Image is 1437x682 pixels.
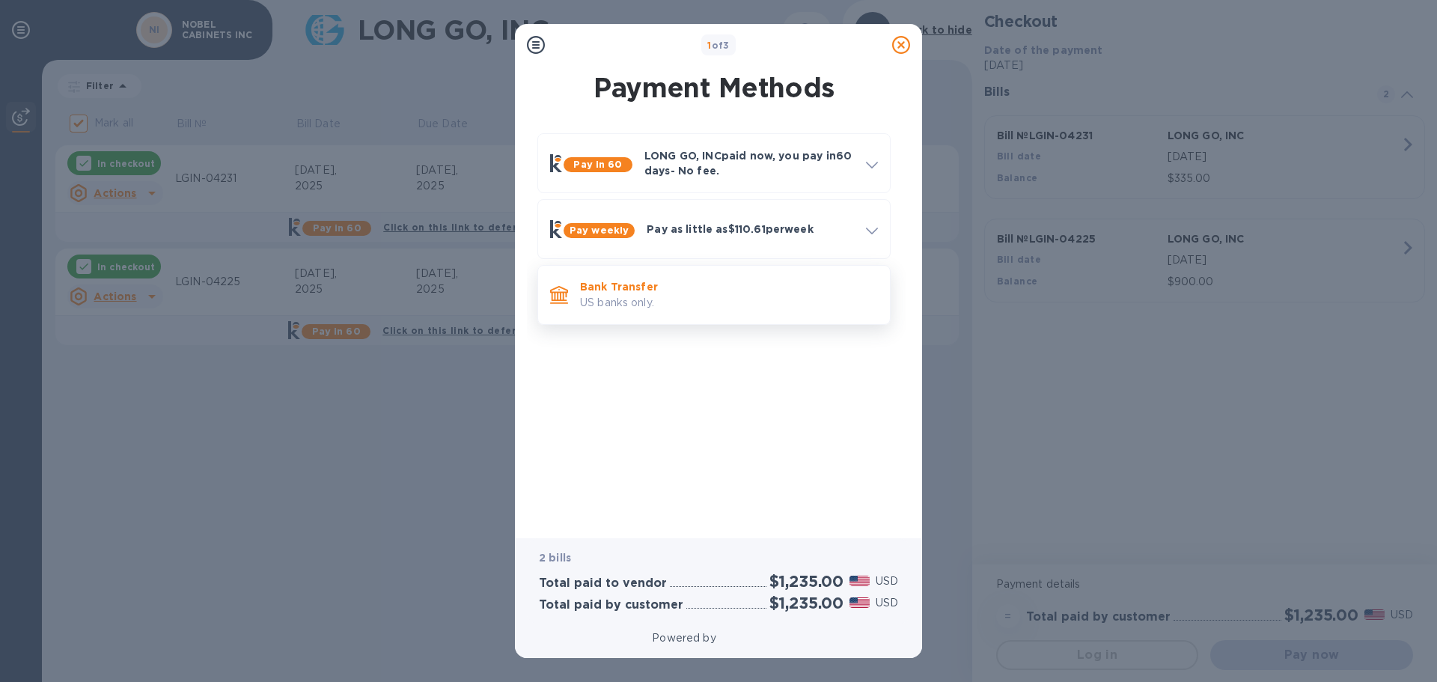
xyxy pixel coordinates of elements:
p: US banks only. [580,295,878,311]
p: Pay as little as $110.61 per week [647,222,854,237]
p: Bank Transfer [580,279,878,294]
p: LONG GO, INC paid now, you pay in 60 days - No fee. [644,148,854,178]
b: of 3 [707,40,730,51]
b: Pay weekly [570,225,629,236]
img: USD [849,592,870,603]
p: USD [876,590,898,606]
h2: $1,235.00 [769,588,843,607]
b: 2 bills [539,546,571,558]
h3: Total paid to vendor [539,570,667,585]
img: Logo [722,625,785,643]
p: Powered by [652,627,716,643]
b: Pay in 60 [573,159,622,170]
p: USD [876,568,898,584]
h3: Total paid by customer [539,593,683,607]
img: USD [849,570,870,581]
h2: $1,235.00 [769,566,843,585]
span: 1 [707,40,711,51]
h1: Payment Methods [534,72,894,103]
